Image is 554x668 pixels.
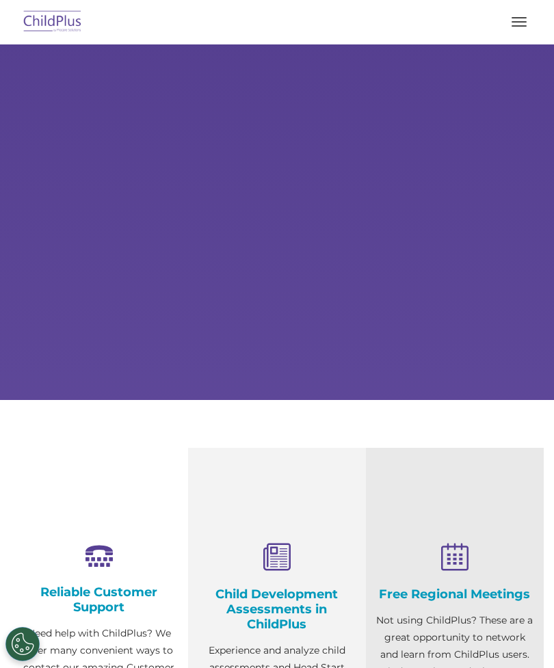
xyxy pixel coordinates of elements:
[21,585,178,615] h4: Reliable Customer Support
[21,6,85,38] img: ChildPlus by Procare Solutions
[5,627,40,661] button: Cookies Settings
[376,587,533,602] h4: Free Regional Meetings
[198,587,356,632] h4: Child Development Assessments in ChildPlus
